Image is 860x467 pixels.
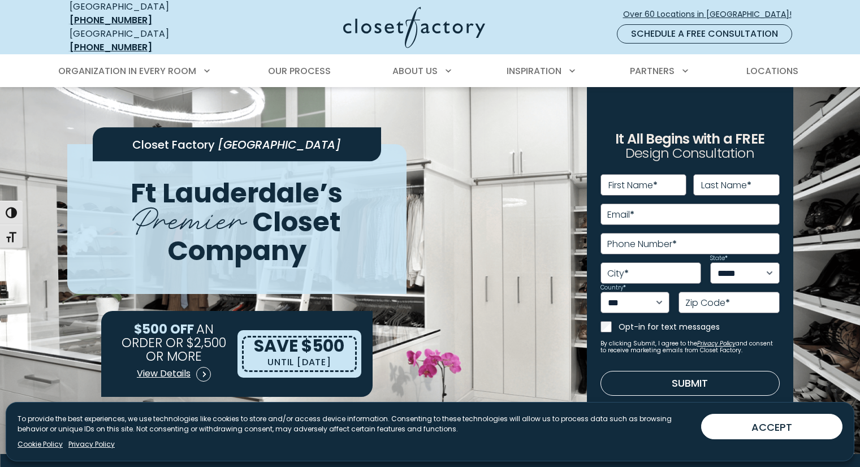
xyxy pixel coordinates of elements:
span: Closet Factory [132,137,215,153]
span: Over 60 Locations in [GEOGRAPHIC_DATA]! [623,8,801,20]
button: Submit [600,371,780,396]
span: About Us [392,64,438,77]
a: View Details [136,363,211,386]
span: [GEOGRAPHIC_DATA] [218,137,341,153]
p: UNTIL [DATE] [267,354,331,370]
span: $500 OFF [134,320,194,338]
span: Partners [630,64,675,77]
label: Email [607,210,634,219]
div: [GEOGRAPHIC_DATA] [70,27,234,54]
button: ACCEPT [701,414,842,439]
label: Last Name [701,181,751,190]
a: Privacy Policy [697,339,736,348]
span: Organization in Every Room [58,64,196,77]
span: Design Consultation [625,144,754,163]
span: Company [167,232,306,270]
span: SAVE $500 [254,334,344,358]
span: AN ORDER OR $2,500 OR MORE [122,320,226,365]
a: Schedule a Free Consultation [617,24,792,44]
p: To provide the best experiences, we use technologies like cookies to store and/or access device i... [18,414,692,434]
span: Ft Lauderdale’s [131,174,343,212]
span: Premier [132,191,246,243]
label: Zip Code [685,299,730,308]
span: Locations [746,64,798,77]
small: By clicking Submit, I agree to the and consent to receive marketing emails from Closet Factory. [600,340,780,354]
label: State [710,256,728,261]
span: View Details [137,367,191,380]
a: Over 60 Locations in [GEOGRAPHIC_DATA]! [623,5,801,24]
span: Inspiration [507,64,561,77]
label: Country [600,285,626,291]
a: [PHONE_NUMBER] [70,14,152,27]
label: Opt-in for text messages [619,321,780,332]
span: Our Process [268,64,331,77]
span: Closet [252,203,341,241]
label: Phone Number [607,240,677,249]
a: Cookie Policy [18,439,63,449]
a: Privacy Policy [68,439,115,449]
a: [PHONE_NUMBER] [70,41,152,54]
label: City [607,269,629,278]
span: It All Begins with a FREE [615,129,764,148]
nav: Primary Menu [50,55,810,87]
img: Closet Factory Logo [343,7,485,48]
label: First Name [608,181,658,190]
